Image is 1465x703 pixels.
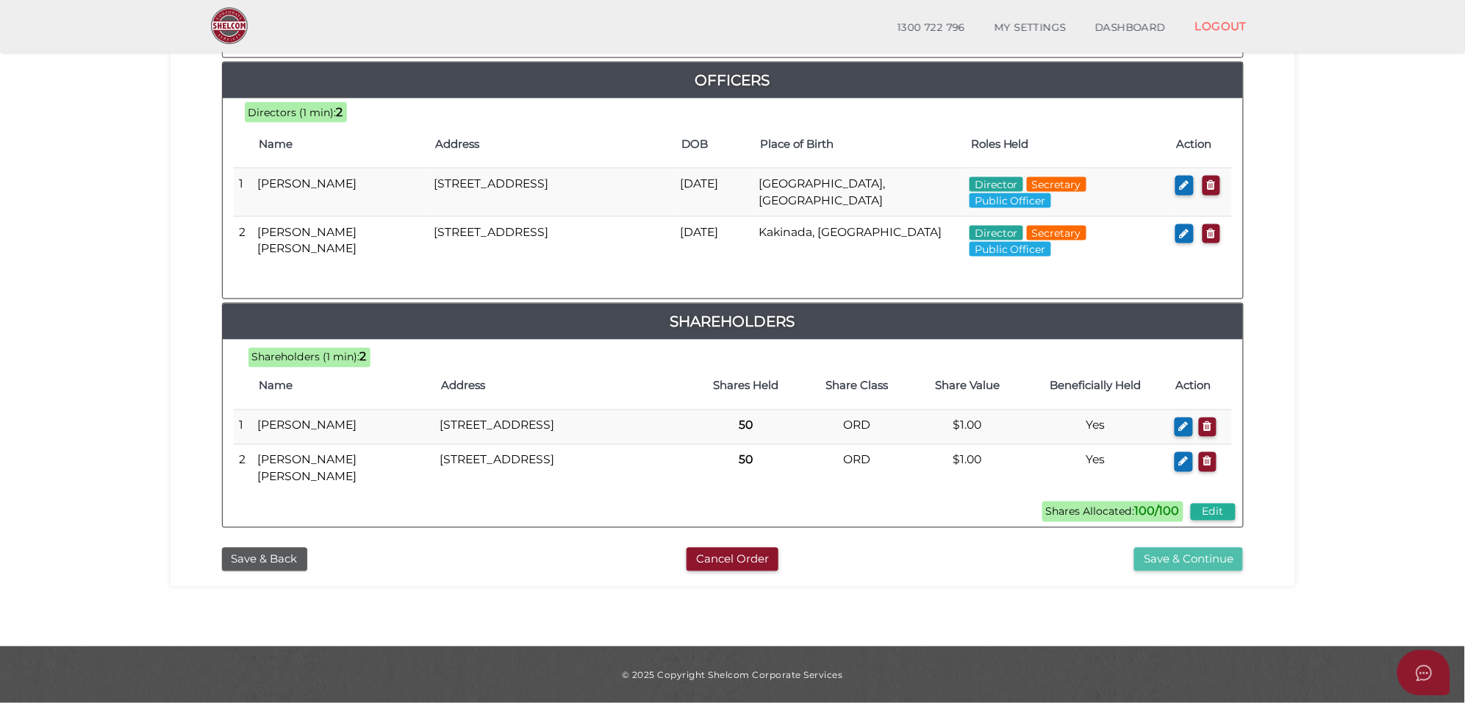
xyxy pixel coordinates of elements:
a: Shareholders [223,310,1243,334]
td: [GEOGRAPHIC_DATA], [GEOGRAPHIC_DATA] [753,168,964,217]
td: 1 [234,168,252,217]
td: [STREET_ADDRESS] [428,216,674,264]
td: 1 [234,410,252,445]
a: LOGOUT [1181,11,1262,41]
span: Secretary [1027,226,1086,240]
h4: Name [259,138,421,151]
h4: Shares Held [698,380,795,393]
span: Director [970,177,1023,192]
td: Kakinada, [GEOGRAPHIC_DATA] [753,216,964,264]
b: 100/100 [1135,504,1180,518]
h4: Place of Birth [760,138,956,151]
td: [STREET_ADDRESS] [428,168,674,217]
a: DASHBOARD [1081,13,1181,43]
b: 50 [739,418,753,432]
button: Save & Back [222,548,307,572]
span: Shares Allocated: [1042,502,1183,522]
h4: Roles Held [971,138,1162,151]
td: [STREET_ADDRESS] [434,410,690,445]
td: [PERSON_NAME] [252,410,434,445]
td: $1.00 [912,445,1022,493]
td: [STREET_ADDRESS] [434,445,690,493]
button: Cancel Order [687,548,778,572]
td: [PERSON_NAME] [PERSON_NAME] [252,216,429,264]
h4: Address [435,138,667,151]
b: 2 [360,350,367,364]
td: [PERSON_NAME] [252,168,429,217]
button: Edit [1191,504,1236,521]
td: Yes [1022,410,1169,445]
h4: Action [1176,380,1225,393]
td: [DATE] [674,216,753,264]
span: Public Officer [970,242,1051,257]
span: Public Officer [970,193,1051,208]
a: 1300 722 796 [883,13,980,43]
a: MY SETTINGS [980,13,1081,43]
td: $1.00 [912,410,1022,445]
td: [DATE] [674,168,753,217]
td: [PERSON_NAME] [PERSON_NAME] [252,445,434,493]
h4: Beneficially Held [1030,380,1161,393]
h4: Address [441,380,683,393]
span: Director [970,226,1023,240]
h4: Share Value [920,380,1015,393]
td: Yes [1022,445,1169,493]
span: Directors (1 min): [248,106,337,119]
div: © 2025 Copyright Shelcom Corporate Services [182,668,1284,681]
h4: DOB [681,138,745,151]
a: Officers [223,68,1243,92]
td: 2 [234,216,252,264]
h4: Name [259,380,427,393]
h4: Action [1177,138,1224,151]
td: ORD [802,410,912,445]
span: Shareholders (1 min): [252,351,360,364]
td: 2 [234,445,252,493]
b: 2 [337,105,343,119]
h4: Share Class [809,380,905,393]
td: ORD [802,445,912,493]
button: Save & Continue [1134,548,1243,572]
b: 50 [739,453,753,467]
button: Open asap [1397,650,1450,696]
span: Secretary [1027,177,1086,192]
